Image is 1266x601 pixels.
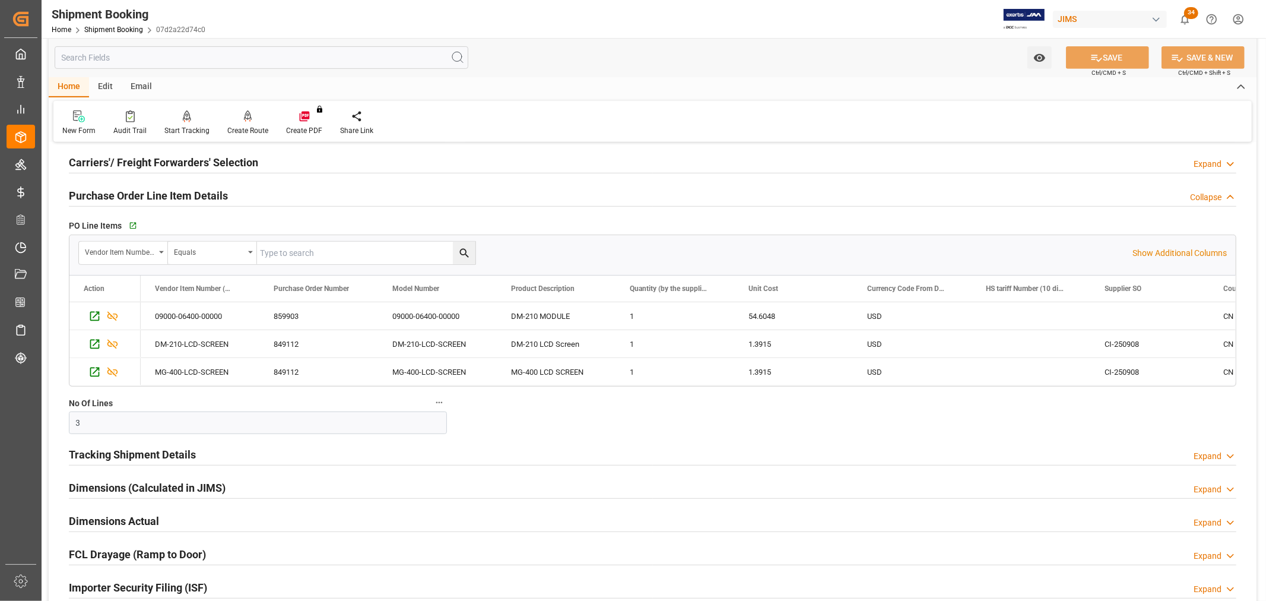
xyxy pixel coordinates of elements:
[1162,46,1245,69] button: SAVE & NEW
[1198,6,1225,33] button: Help Center
[52,26,71,34] a: Home
[69,546,206,562] h2: FCL Drayage (Ramp to Door)
[227,125,268,136] div: Create Route
[122,77,161,97] div: Email
[69,447,196,463] h2: Tracking Shipment Details
[431,395,447,410] button: No Of Lines
[1194,483,1221,496] div: Expand
[69,154,258,170] h2: Carriers'/ Freight Forwarders' Selection
[259,358,378,385] div: 849112
[69,580,207,596] h2: Importer Security Filing (ISF)
[141,330,259,358] div: DM-210-LCD-SCREEN
[85,244,155,258] div: Vendor Item Number (By The Supplier)
[734,358,853,385] div: 1.3915
[1194,583,1221,596] div: Expand
[630,284,709,293] span: Quantity (by the supplier)
[1092,68,1126,77] span: Ctrl/CMD + S
[511,284,575,293] span: Product Description
[49,77,89,97] div: Home
[1105,284,1141,293] span: Supplier SO
[1178,68,1230,77] span: Ctrl/CMD + Shift + S
[84,26,143,34] a: Shipment Booking
[392,284,439,293] span: Model Number
[615,358,734,385] div: 1
[453,242,475,264] button: search button
[62,125,96,136] div: New Form
[615,330,734,358] div: 1
[141,302,259,330] div: 09000-06400-00000
[69,397,113,410] span: No Of Lines
[615,302,734,330] div: 1
[734,330,853,358] div: 1.3915
[1053,11,1167,28] div: JIMS
[52,5,205,23] div: Shipment Booking
[378,302,497,330] div: 09000-06400-00000
[748,284,778,293] span: Unit Cost
[1194,550,1221,562] div: Expand
[257,242,475,264] input: Type to search
[79,242,168,264] button: open menu
[1132,247,1227,260] p: Show Additional Columns
[69,513,159,529] h2: Dimensions Actual
[69,330,141,358] div: Press SPACE to select this row.
[89,77,122,97] div: Edit
[1066,46,1149,69] button: SAVE
[1194,517,1221,529] div: Expand
[259,302,378,330] div: 859903
[1090,358,1209,385] div: CI-250908
[340,125,373,136] div: Share Link
[497,358,615,385] div: MG-400 LCD SCREEN
[497,330,615,358] div: DM-210 LCD Screen
[1027,46,1052,69] button: open menu
[69,358,141,386] div: Press SPACE to select this row.
[867,284,947,293] span: Currency Code From Detail
[55,46,468,69] input: Search Fields
[1172,6,1198,33] button: show 34 new notifications
[1053,8,1172,30] button: JIMS
[378,358,497,385] div: MG-400-LCD-SCREEN
[69,220,122,232] span: PO Line Items
[378,330,497,358] div: DM-210-LCD-SCREEN
[1184,7,1198,19] span: 34
[853,358,972,385] div: USD
[164,125,210,136] div: Start Tracking
[155,284,234,293] span: Vendor Item Number (By The Supplier)
[69,188,228,204] h2: Purchase Order Line Item Details
[113,125,147,136] div: Audit Trail
[1194,158,1221,170] div: Expand
[1190,191,1221,204] div: Collapse
[69,480,226,496] h2: Dimensions (Calculated in JIMS)
[497,302,615,330] div: DM-210 MODULE
[84,284,104,293] div: Action
[853,330,972,358] div: USD
[1194,450,1221,463] div: Expand
[174,244,244,258] div: Equals
[734,302,853,330] div: 54.6048
[141,358,259,385] div: MG-400-LCD-SCREEN
[274,284,349,293] span: Purchase Order Number
[259,330,378,358] div: 849112
[1004,9,1045,30] img: Exertis%20JAM%20-%20Email%20Logo.jpg_1722504956.jpg
[853,302,972,330] div: USD
[1090,330,1209,358] div: CI-250908
[168,242,257,264] button: open menu
[986,284,1065,293] span: HS tariff Number (10 digit classification code)
[69,302,141,330] div: Press SPACE to select this row.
